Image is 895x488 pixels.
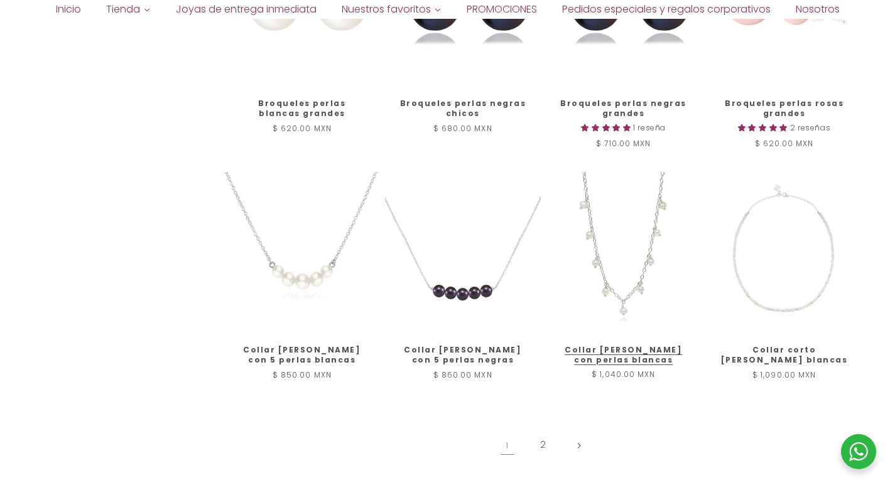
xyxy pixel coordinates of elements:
div: Dominio: [DOMAIN_NAME] [33,33,141,43]
a: Página 1 [493,431,522,460]
span: Tienda [106,3,140,16]
span: Pedidos especiales y regalos corporativos [562,3,771,16]
img: tab_keywords_by_traffic_grey.svg [138,73,148,83]
div: Palabras clave [151,74,197,82]
a: Broqueles perlas blancas grandes [237,98,367,118]
a: Página siguiente [564,431,593,460]
span: PROMOCIONES [467,3,537,16]
span: Joyas de entrega inmediata [176,3,317,16]
a: Página 2 [529,431,558,460]
a: Broqueles perlas negras chicos [398,98,528,118]
a: Collar [PERSON_NAME] con 5 perlas negras [398,345,528,364]
div: Dominio [67,74,96,82]
div: v 4.0.25 [35,20,62,30]
span: Nosotros [796,3,840,16]
a: Collar [PERSON_NAME] con 5 perlas blancas [237,345,367,364]
a: Broqueles perlas rosas grandes [720,98,849,118]
img: website_grey.svg [20,33,30,43]
span: Inicio [56,3,81,16]
nav: Paginación [224,431,862,460]
img: tab_domain_overview_orange.svg [53,73,63,83]
a: Collar corto [PERSON_NAME] blancas [720,345,849,364]
a: Collar [PERSON_NAME] con perlas blancas [559,345,688,364]
a: Broqueles perlas negras grandes [559,98,688,118]
img: logo_orange.svg [20,20,30,30]
span: Nuestros favoritos [342,3,431,16]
